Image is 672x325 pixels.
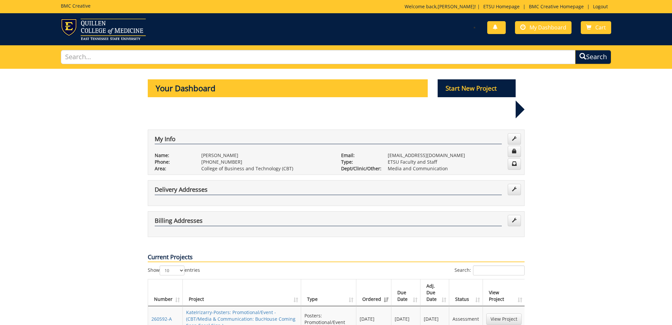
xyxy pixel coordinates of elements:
[420,279,450,306] th: Adj. Due Date: activate to sort column ascending
[455,265,525,275] label: Search:
[148,79,428,97] p: Your Dashboard
[148,265,200,275] label: Show entries
[155,165,191,172] p: Area:
[155,152,191,159] p: Name:
[201,165,331,172] p: College of Business and Technology (CBT)
[341,152,378,159] p: Email:
[391,279,420,306] th: Due Date: activate to sort column ascending
[341,165,378,172] p: Dept/Clinic/Other:
[160,265,184,275] select: Showentries
[508,215,521,226] a: Edit Addresses
[508,133,521,144] a: Edit Info
[301,279,356,306] th: Type: activate to sort column ascending
[473,265,525,275] input: Search:
[595,24,606,31] span: Cart
[449,279,483,306] th: Status: activate to sort column ascending
[356,279,391,306] th: Ordered: activate to sort column ascending
[388,159,518,165] p: ETSU Faculty and Staff
[201,152,331,159] p: [PERSON_NAME]
[590,3,611,10] a: Logout
[148,279,183,306] th: Number: activate to sort column ascending
[155,159,191,165] p: Phone:
[438,79,516,97] p: Start New Project
[480,3,523,10] a: ETSU Homepage
[201,159,331,165] p: [PHONE_NUMBER]
[61,3,91,8] h5: BMC Creative
[148,253,525,262] p: Current Projects
[155,136,502,144] h4: My Info
[155,186,502,195] h4: Delivery Addresses
[438,3,475,10] a: [PERSON_NAME]
[61,19,146,40] img: ETSU logo
[526,3,587,10] a: BMC Creative Homepage
[483,279,525,306] th: View Project: activate to sort column ascending
[486,313,522,325] a: View Project
[388,152,518,159] p: [EMAIL_ADDRESS][DOMAIN_NAME]
[515,21,572,34] a: My Dashboard
[405,3,611,10] p: Welcome back, ! | | |
[508,146,521,157] a: Change Password
[61,50,575,64] input: Search...
[155,218,502,226] h4: Billing Addresses
[581,21,611,34] a: Cart
[151,316,172,322] a: 260592-A
[508,158,521,170] a: Change Communication Preferences
[438,86,516,92] a: Start New Project
[575,50,611,64] button: Search
[183,279,301,306] th: Project: activate to sort column ascending
[341,159,378,165] p: Type:
[530,24,566,31] span: My Dashboard
[388,165,518,172] p: Media and Communication
[508,184,521,195] a: Edit Addresses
